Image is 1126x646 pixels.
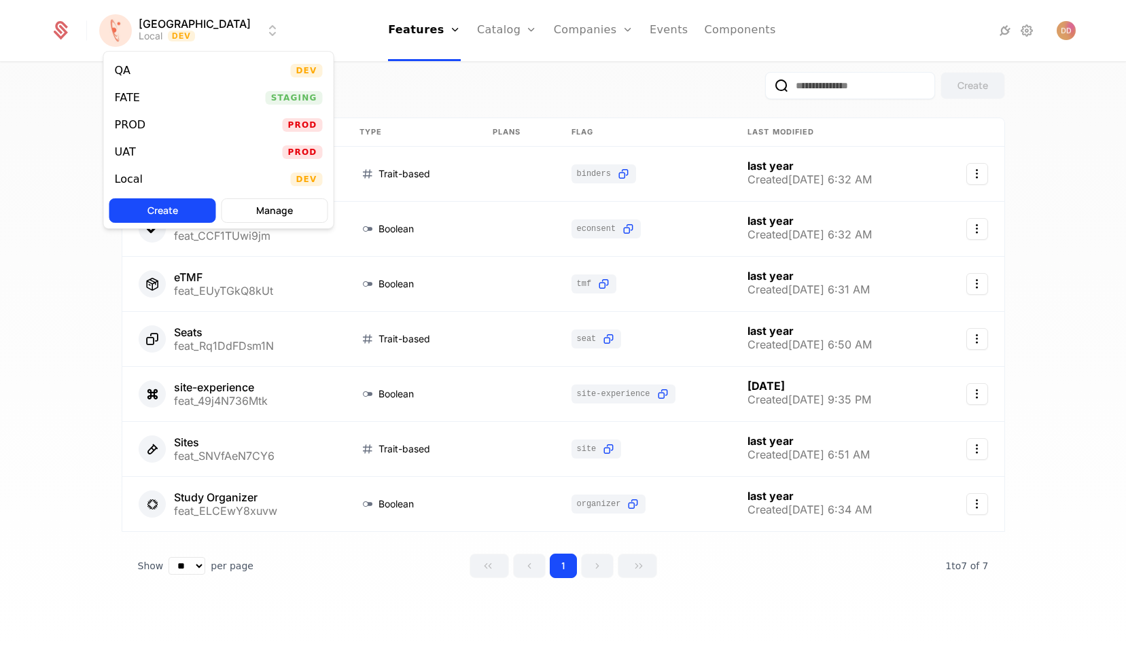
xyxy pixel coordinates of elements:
[222,198,328,223] button: Manage
[115,120,146,130] div: PROD
[109,198,216,223] button: Create
[966,493,988,515] button: Select action
[966,163,988,185] button: Select action
[115,92,140,103] div: FATE
[115,174,143,185] div: Local
[103,51,334,229] div: Select environment
[266,91,323,105] span: Staging
[290,173,322,186] span: Dev
[283,118,323,132] span: Prod
[290,64,322,77] span: Dev
[283,145,323,159] span: Prod
[966,438,988,460] button: Select action
[966,383,988,405] button: Select action
[966,218,988,240] button: Select action
[115,147,136,158] div: UAT
[115,65,131,76] div: QA
[966,328,988,350] button: Select action
[966,273,988,295] button: Select action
